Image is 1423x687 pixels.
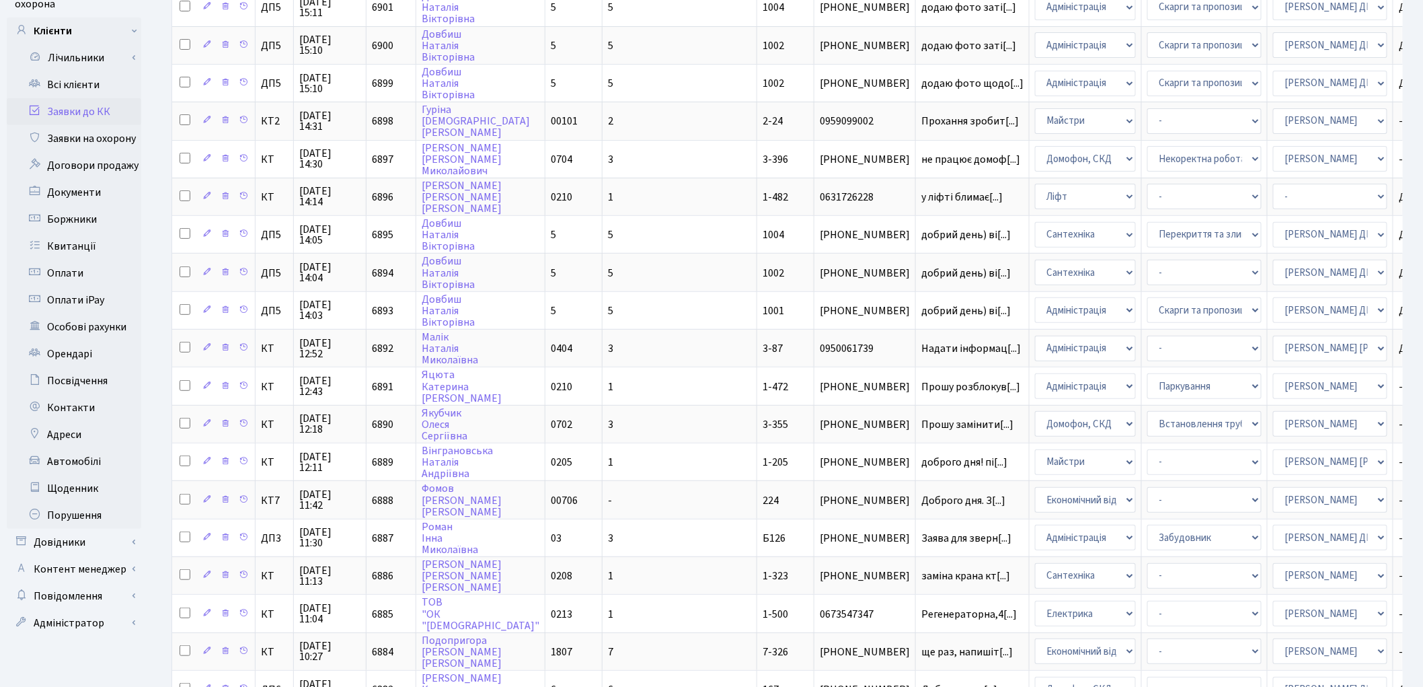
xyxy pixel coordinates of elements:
span: [DATE] 11:13 [299,565,360,587]
span: Заява для зверн[...] [921,531,1011,546]
span: 5 [608,266,613,281]
span: [PHONE_NUMBER] [820,2,910,13]
a: Адміністратор [7,610,141,637]
span: ДП5 [261,78,288,89]
a: ЯкубчикОлесяСергіївна [422,406,467,443]
span: [PHONE_NUMBER] [820,495,910,506]
span: додаю фото заті[...] [921,38,1016,53]
span: [DATE] 14:14 [299,186,360,207]
span: 6884 [372,645,393,659]
span: [DATE] 15:10 [299,34,360,56]
span: [DATE] 11:42 [299,489,360,511]
a: Оплати [7,260,141,287]
span: 6890 [372,417,393,432]
a: ДовбишНаталіяВікторівна [422,254,475,292]
a: ТОВ"ОК"[DEMOGRAPHIC_DATA]" [422,595,539,633]
span: [DATE] 14:04 [299,262,360,283]
span: 1-482 [763,190,788,205]
span: 1-472 [763,379,788,394]
span: ДП5 [261,2,288,13]
span: 1 [608,379,613,394]
a: Повідомлення [7,583,141,610]
span: добрий день) ві[...] [921,227,1011,242]
span: 5 [551,266,556,281]
span: [PHONE_NUMBER] [820,40,910,51]
span: 5 [608,227,613,242]
a: Оплати iPay [7,287,141,314]
span: 1001 [763,303,784,318]
span: ДП5 [261,40,288,51]
span: 6895 [372,227,393,242]
span: 6892 [372,341,393,356]
span: 1002 [763,266,784,281]
span: 5 [608,38,613,53]
span: 6893 [372,303,393,318]
span: КТ2 [261,116,288,126]
span: - [608,493,612,508]
span: ДП5 [261,268,288,279]
span: [DATE] 14:31 [299,110,360,132]
span: [DATE] 15:10 [299,73,360,94]
span: 3 [608,417,613,432]
span: 0950061739 [820,343,910,354]
span: КТ [261,343,288,354]
span: 1 [608,455,613,470]
span: 6889 [372,455,393,470]
span: 1807 [551,645,572,659]
span: 00101 [551,114,578,129]
span: [DATE] 14:30 [299,148,360,170]
span: КТ [261,192,288,203]
span: [DATE] 12:11 [299,451,360,473]
span: КТ7 [261,495,288,506]
a: ДовбишНаталіяВікторівна [422,65,475,102]
a: [PERSON_NAME][PERSON_NAME][PERSON_NAME] [422,178,502,216]
span: [DATE] 12:18 [299,413,360,435]
a: Лічильники [15,44,141,71]
span: 6885 [372,607,393,622]
span: 5 [608,303,613,318]
span: [PHONE_NUMBER] [820,78,910,89]
a: Щоденник [7,475,141,502]
span: 1-500 [763,607,788,622]
span: ДП5 [261,305,288,316]
a: Подопригора[PERSON_NAME][PERSON_NAME] [422,633,502,671]
span: Прошу розблокув[...] [921,379,1020,394]
span: добрий день) ві[...] [921,266,1011,281]
span: 6899 [372,76,393,91]
span: 3-396 [763,152,788,167]
span: додаю фото щодо[...] [921,76,1024,91]
span: [PHONE_NUMBER] [820,154,910,165]
span: 1002 [763,38,784,53]
span: 3-355 [763,417,788,432]
a: Договори продажу [7,152,141,179]
span: [PHONE_NUMBER] [820,571,910,581]
a: Контент менеджер [7,556,141,583]
span: [PHONE_NUMBER] [820,268,910,279]
span: 6898 [372,114,393,129]
span: [PHONE_NUMBER] [820,647,910,657]
a: Фомов[PERSON_NAME][PERSON_NAME] [422,482,502,519]
span: 0704 [551,152,572,167]
span: [DATE] 11:04 [299,603,360,624]
span: 0404 [551,341,572,356]
span: 0702 [551,417,572,432]
span: доброго дня! пі[...] [921,455,1007,470]
a: МалікНаталіяМиколаївна [422,330,478,367]
a: РоманІннаМиколаївна [422,519,478,557]
span: Б126 [763,531,785,546]
span: [PHONE_NUMBER] [820,229,910,240]
span: 6897 [372,152,393,167]
a: Заявки до КК [7,98,141,125]
a: Заявки на охорону [7,125,141,152]
span: 00706 [551,493,578,508]
span: Прошу замінити[...] [921,417,1013,432]
span: 6894 [372,266,393,281]
span: 224 [763,493,779,508]
span: 0959099002 [820,116,910,126]
span: Регенераторна,4[...] [921,607,1017,622]
span: КТ [261,571,288,581]
span: [DATE] 12:52 [299,338,360,359]
a: Посвідчення [7,367,141,394]
span: 6891 [372,379,393,394]
span: 7-326 [763,645,788,659]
